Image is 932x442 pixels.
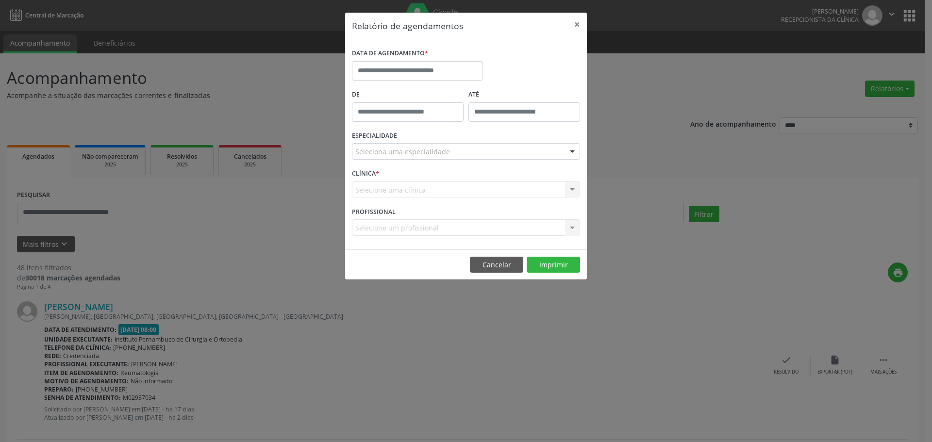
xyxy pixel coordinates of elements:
button: Cancelar [470,257,523,273]
button: Imprimir [527,257,580,273]
label: ESPECIALIDADE [352,129,397,144]
label: De [352,87,464,102]
label: CLÍNICA [352,166,379,181]
button: Close [567,13,587,36]
label: PROFISSIONAL [352,204,396,219]
label: ATÉ [468,87,580,102]
h5: Relatório de agendamentos [352,19,463,32]
span: Seleciona uma especialidade [355,147,450,157]
label: DATA DE AGENDAMENTO [352,46,428,61]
